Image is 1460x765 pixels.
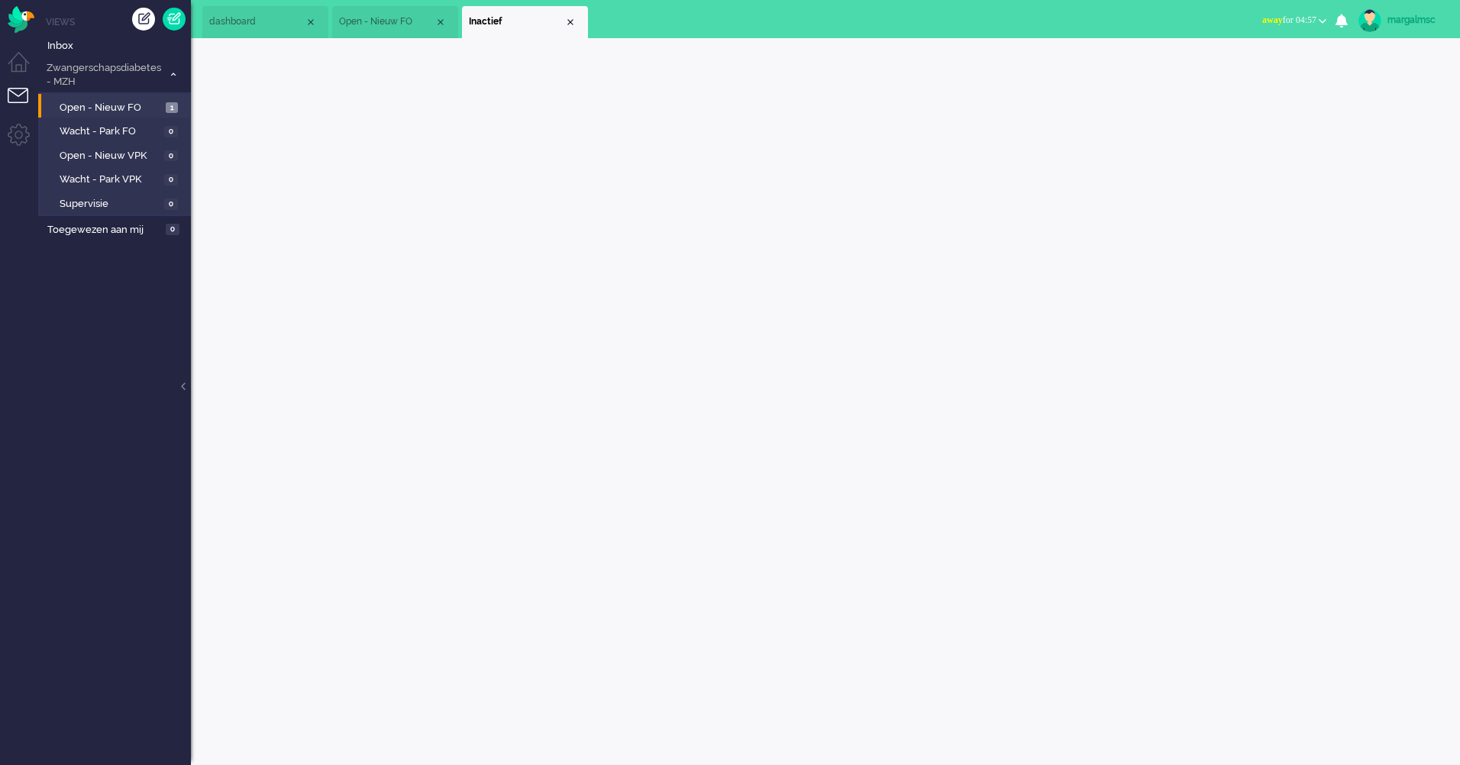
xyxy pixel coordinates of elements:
[1358,9,1381,32] img: avatar
[60,101,162,115] span: Open - Nieuw FO
[44,37,191,53] a: Inbox
[132,8,155,31] div: Creëer ticket
[434,16,447,28] div: Close tab
[305,16,317,28] div: Close tab
[166,224,179,235] span: 0
[164,199,178,210] span: 0
[44,170,189,187] a: Wacht - Park VPK 0
[1387,12,1445,27] div: margalmsc
[1253,9,1336,31] button: awayfor 04:57
[209,15,305,28] span: dashboard
[164,150,178,162] span: 0
[1253,5,1336,38] li: awayfor 04:57
[47,223,161,237] span: Toegewezen aan mij
[1262,15,1283,25] span: away
[1355,9,1445,32] a: margalmsc
[44,221,191,237] a: Toegewezen aan mij 0
[166,102,178,114] span: 1
[46,15,191,28] li: Views
[8,52,42,86] li: Dashboard menu
[60,149,160,163] span: Open - Nieuw VPK
[469,15,564,28] span: Inactief
[47,39,191,53] span: Inbox
[163,8,186,31] a: Quick Ticket
[564,16,577,28] div: Close tab
[462,6,588,38] li: 7972
[44,98,189,115] a: Open - Nieuw FO 1
[164,174,178,186] span: 0
[1262,15,1316,25] span: for 04:57
[44,195,189,211] a: Supervisie 0
[60,197,160,211] span: Supervisie
[202,6,328,38] li: Dashboard
[44,61,163,89] span: Zwangerschapsdiabetes - MZH
[44,122,189,139] a: Wacht - Park FO 0
[164,126,178,137] span: 0
[44,147,189,163] a: Open - Nieuw VPK 0
[8,88,42,122] li: Tickets menu
[8,124,42,158] li: Admin menu
[60,173,160,187] span: Wacht - Park VPK
[332,6,458,38] li: View
[8,6,34,33] img: flow_omnibird.svg
[8,10,34,21] a: Omnidesk
[339,15,434,28] span: Open - Nieuw FO
[60,124,160,139] span: Wacht - Park FO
